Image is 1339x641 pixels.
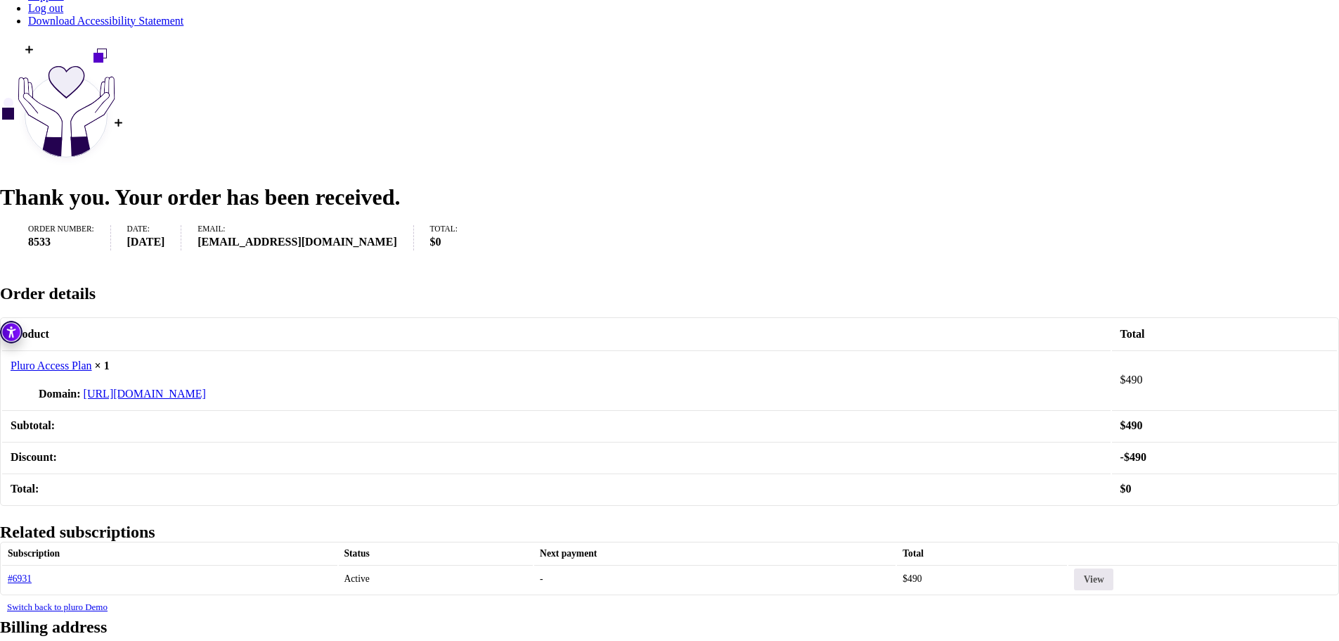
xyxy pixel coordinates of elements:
[1074,569,1113,590] a: View
[1120,419,1126,431] span: $
[534,565,895,592] td: -
[1120,374,1143,386] bdi: 490
[8,548,60,559] span: Subscription
[28,15,183,27] a: Download Accessibility Statement
[28,234,94,250] strong: 8533
[903,548,924,559] span: Total
[2,410,1111,440] th: Subtotal:
[84,388,206,400] a: [URL][DOMAIN_NAME]
[28,225,111,250] li: Order number:
[1120,374,1126,386] span: $
[127,234,164,250] strong: [DATE]
[11,360,92,372] a: Pluro Access Plan
[2,442,1111,472] th: Discount:
[8,573,32,584] a: #6931
[7,602,108,612] a: Switch back to pluro Demo
[198,225,413,250] li: Email:
[903,573,921,584] span: 490
[1120,483,1126,495] span: $
[540,548,597,559] span: Next payment
[1112,319,1337,349] th: Total
[344,548,370,559] span: Status
[429,236,441,248] bdi: 0
[28,2,63,14] a: Log out
[198,234,397,250] strong: [EMAIL_ADDRESS][DOMAIN_NAME]
[1120,419,1143,431] span: 490
[1124,451,1130,463] span: $
[1124,451,1146,463] span: 490
[1120,483,1132,495] span: 0
[2,474,1111,504] th: Total:
[1112,442,1337,472] td: -
[903,573,907,584] span: $
[2,319,1111,349] th: Product
[39,386,81,402] strong: Domain:
[95,360,110,372] strong: × 1
[339,565,533,592] td: Active
[429,236,435,248] span: $
[127,225,181,250] li: Date:
[429,225,473,250] li: Total:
